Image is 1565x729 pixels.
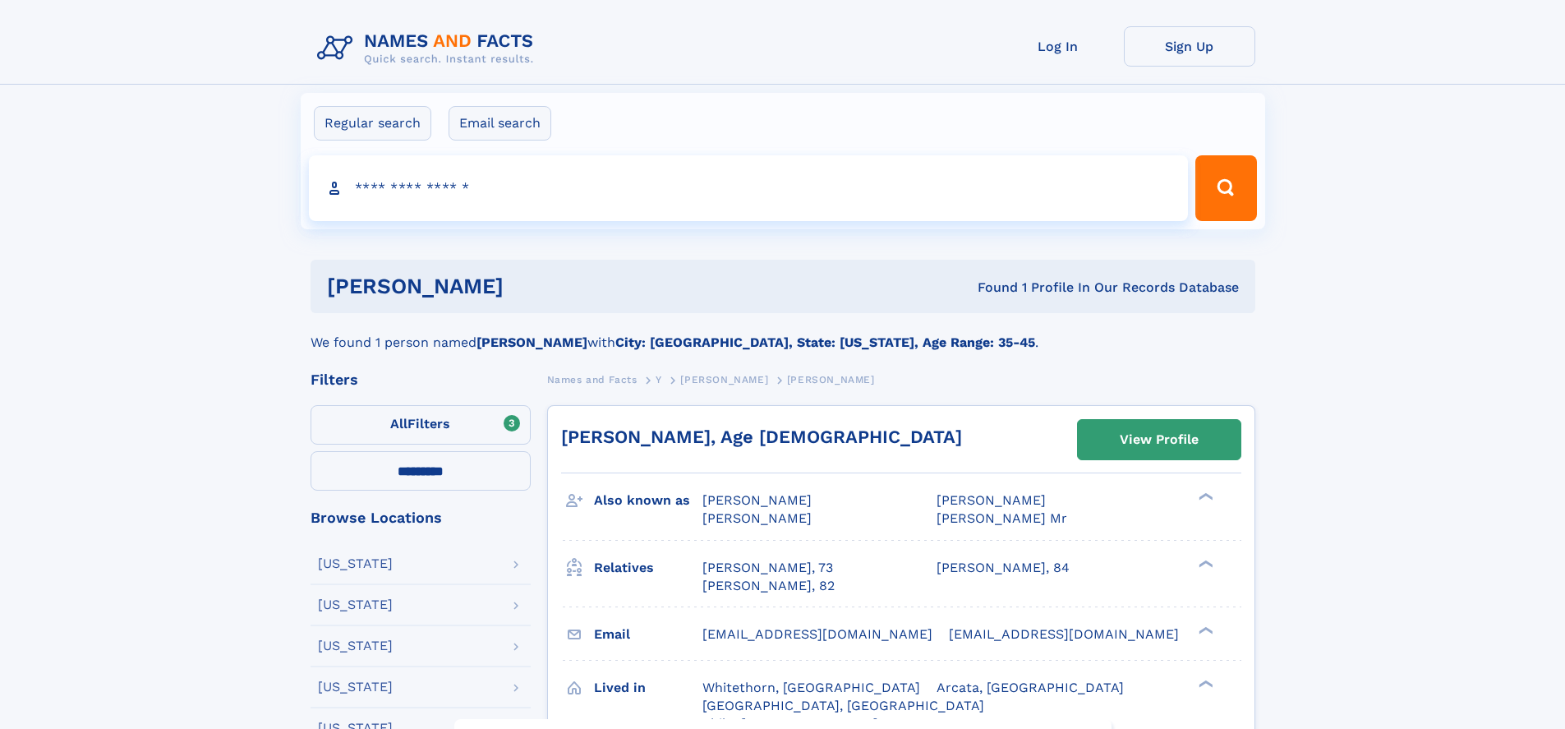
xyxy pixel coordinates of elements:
label: Email search [449,106,551,141]
span: [EMAIL_ADDRESS][DOMAIN_NAME] [702,626,932,642]
div: Found 1 Profile In Our Records Database [740,279,1239,297]
button: Search Button [1195,155,1256,221]
div: ❯ [1194,625,1214,635]
span: [PERSON_NAME] [680,374,768,385]
div: [US_STATE] [318,681,393,694]
a: [PERSON_NAME], 84 [937,559,1070,577]
a: Names and Facts [547,369,638,390]
span: [PERSON_NAME] [702,510,812,526]
div: Filters [311,372,531,387]
div: View Profile [1120,421,1199,459]
h3: Lived in [594,674,702,702]
a: [PERSON_NAME], 82 [702,577,835,595]
a: Y [656,369,662,390]
input: search input [309,155,1189,221]
h3: Email [594,621,702,648]
label: Regular search [314,106,431,141]
span: [GEOGRAPHIC_DATA], [GEOGRAPHIC_DATA] [702,698,984,713]
span: Arcata, [GEOGRAPHIC_DATA] [937,680,1124,695]
h3: Also known as [594,487,702,514]
a: Sign Up [1124,26,1255,67]
div: [US_STATE] [318,557,393,570]
a: View Profile [1078,420,1240,459]
span: [EMAIL_ADDRESS][DOMAIN_NAME] [949,626,1179,642]
h3: Relatives [594,554,702,582]
div: ❯ [1194,491,1214,502]
a: Log In [992,26,1124,67]
span: [PERSON_NAME] [702,492,812,508]
a: [PERSON_NAME] [680,369,768,390]
label: Filters [311,405,531,445]
img: Logo Names and Facts [311,26,547,71]
h1: [PERSON_NAME] [327,276,741,297]
a: [PERSON_NAME], 73 [702,559,833,577]
b: [PERSON_NAME] [476,335,587,350]
span: [PERSON_NAME] [787,374,875,385]
div: ❯ [1194,558,1214,569]
div: Browse Locations [311,510,531,525]
div: ❯ [1194,678,1214,689]
span: Whitethorn, [GEOGRAPHIC_DATA] [702,680,920,695]
div: We found 1 person named with . [311,313,1255,353]
span: [PERSON_NAME] Mr [937,510,1067,526]
span: [PERSON_NAME] [937,492,1046,508]
div: [US_STATE] [318,598,393,611]
span: Y [656,374,662,385]
div: [US_STATE] [318,639,393,653]
span: All [390,416,407,431]
b: City: [GEOGRAPHIC_DATA], State: [US_STATE], Age Range: 35-45 [615,335,1035,350]
a: [PERSON_NAME], Age [DEMOGRAPHIC_DATA] [561,427,962,447]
